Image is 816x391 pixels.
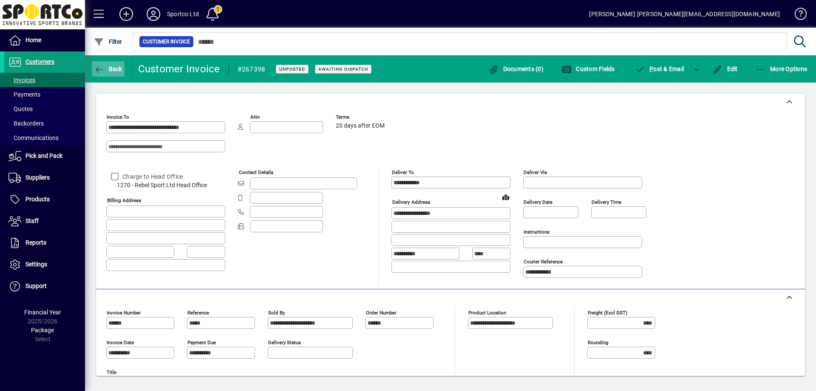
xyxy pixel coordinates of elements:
[113,6,140,22] button: Add
[25,58,54,65] span: Customers
[238,63,266,76] div: #267398
[4,30,85,51] a: Home
[8,120,44,127] span: Backorders
[94,66,122,72] span: Back
[138,62,220,76] div: Customer Invoice
[635,66,684,72] span: ost & Email
[756,66,807,72] span: More Options
[140,6,167,22] button: Profile
[187,310,209,316] mat-label: Reference
[25,37,41,43] span: Home
[25,283,47,289] span: Support
[4,102,85,116] a: Quotes
[588,310,627,316] mat-label: Freight (excl GST)
[25,261,47,268] span: Settings
[268,310,285,316] mat-label: Sold by
[94,38,122,45] span: Filter
[92,61,125,77] button: Back
[486,61,546,77] button: Documents (0)
[592,199,621,205] mat-label: Delivery time
[712,66,738,72] span: Edit
[366,310,397,316] mat-label: Order number
[524,259,563,265] mat-label: Courier Reference
[4,87,85,102] a: Payments
[588,340,608,345] mat-label: Rounding
[8,106,33,112] span: Quotes
[4,167,85,188] a: Suppliers
[788,2,805,29] a: Knowledge Base
[107,369,116,375] mat-label: Title
[4,131,85,145] a: Communications
[25,152,62,159] span: Pick and Pack
[499,190,513,204] a: View on map
[524,229,550,235] mat-label: Instructions
[468,310,506,316] mat-label: Product location
[4,73,85,87] a: Invoices
[25,239,46,246] span: Reports
[561,66,615,72] span: Custom Fields
[8,134,59,141] span: Communications
[559,61,617,77] button: Custom Fields
[754,61,810,77] button: More Options
[31,327,54,334] span: Package
[4,116,85,131] a: Backorders
[25,196,50,203] span: Products
[107,114,129,120] mat-label: Invoice To
[8,91,40,98] span: Payments
[268,340,301,345] mat-label: Delivery status
[392,169,414,175] mat-label: Deliver To
[710,61,740,77] button: Edit
[107,310,141,316] mat-label: Invoice number
[106,181,225,190] span: 1270 - Rebel Sport Ltd Head Office
[649,66,653,72] span: P
[524,199,552,205] mat-label: Delivery date
[589,7,780,21] div: [PERSON_NAME] [PERSON_NAME][EMAIL_ADDRESS][DOMAIN_NAME]
[336,123,385,129] span: 20 days after EOM
[631,61,688,77] button: Post & Email
[524,169,547,175] mat-label: Deliver via
[4,211,85,232] a: Staff
[4,146,85,167] a: Pick and Pack
[25,217,39,224] span: Staff
[4,276,85,297] a: Support
[107,340,134,345] mat-label: Invoice date
[187,340,216,345] mat-label: Payment due
[167,7,199,21] div: Sportco Ltd
[24,309,61,316] span: Financial Year
[488,66,544,72] span: Documents (0)
[4,232,85,254] a: Reports
[336,114,387,120] span: Terms
[143,37,190,46] span: Customer Invoice
[4,254,85,275] a: Settings
[250,114,260,120] mat-label: Attn
[85,61,132,77] app-page-header-button: Back
[4,189,85,210] a: Products
[279,66,305,72] span: Unposted
[8,77,35,83] span: Invoices
[92,34,125,49] button: Filter
[318,66,368,72] span: Awaiting Dispatch
[25,174,50,181] span: Suppliers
